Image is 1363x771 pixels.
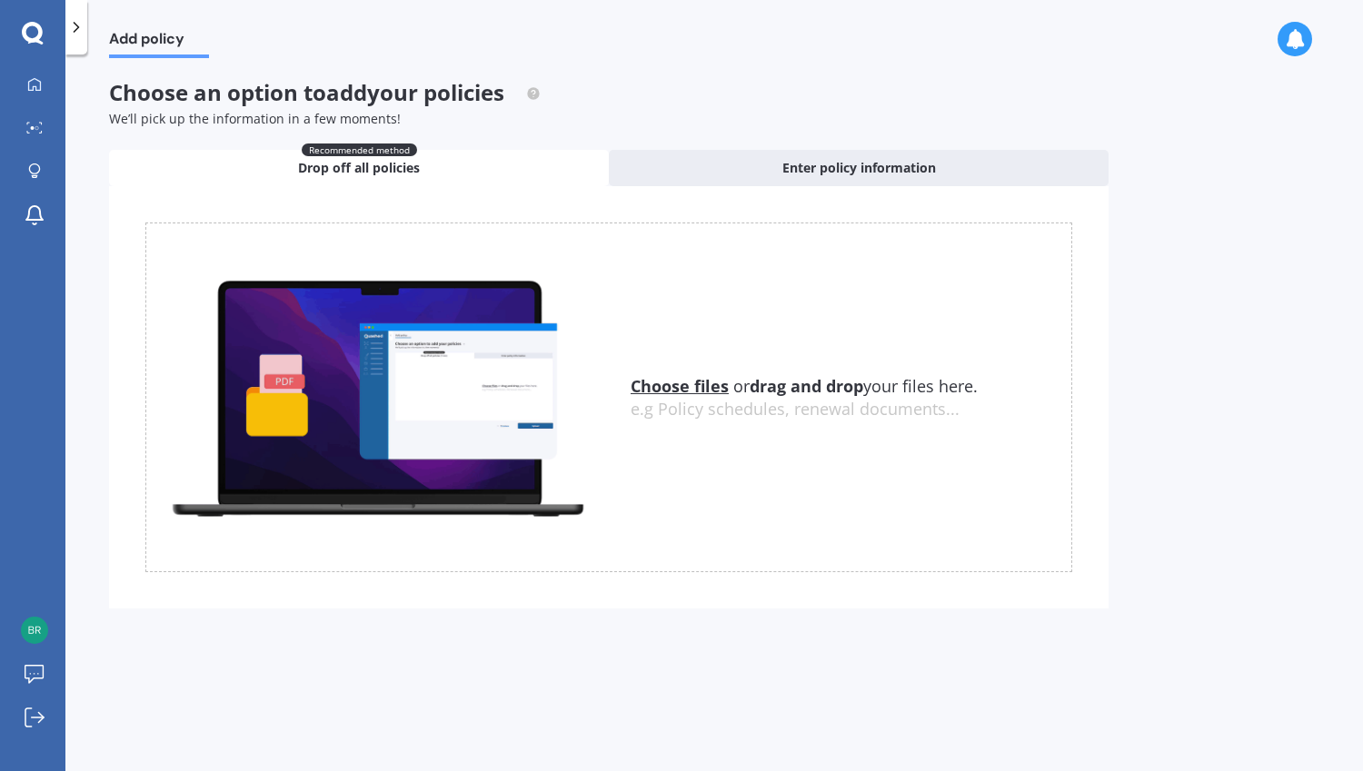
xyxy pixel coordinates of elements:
[631,375,729,397] u: Choose files
[109,30,209,54] span: Add policy
[303,77,504,107] span: to add your policies
[750,375,863,397] b: drag and drop
[21,617,48,644] img: e9684ef7c0d8314a985fa9daf4b12528
[109,77,541,107] span: Choose an option
[146,270,609,525] img: upload.de96410c8ce839c3fdd5.gif
[109,110,401,127] span: We’ll pick up the information in a few moments!
[782,159,936,177] span: Enter policy information
[631,400,1071,420] div: e.g Policy schedules, renewal documents...
[631,375,978,397] span: or your files here.
[302,143,417,156] span: Recommended method
[298,159,420,177] span: Drop off all policies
